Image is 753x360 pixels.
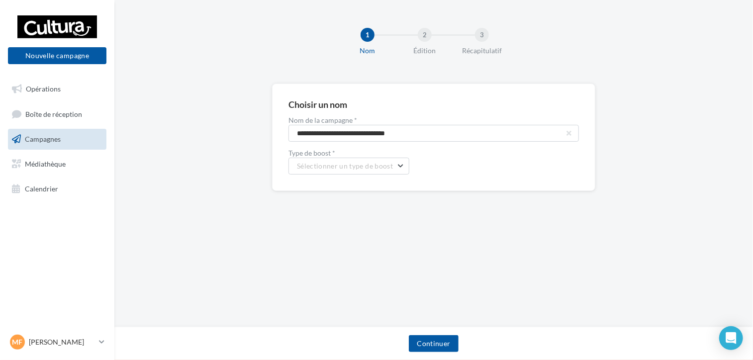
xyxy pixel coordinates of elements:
div: 3 [475,28,489,42]
span: Calendrier [25,184,58,192]
div: Nom [336,46,399,56]
button: Sélectionner un type de boost [288,158,409,175]
a: Calendrier [6,179,108,199]
div: 1 [361,28,375,42]
span: Campagnes [25,135,61,143]
span: Médiathèque [25,160,66,168]
a: Boîte de réception [6,103,108,125]
div: Open Intercom Messenger [719,326,743,350]
label: Type de boost * [288,150,579,157]
div: Édition [393,46,457,56]
a: MF [PERSON_NAME] [8,333,106,352]
label: Nom de la campagne * [288,117,579,124]
div: Récapitulatif [450,46,514,56]
button: Continuer [409,335,458,352]
a: Campagnes [6,129,108,150]
div: Choisir un nom [288,100,579,109]
span: Opérations [26,85,61,93]
div: 2 [418,28,432,42]
span: Sélectionner un type de boost [297,162,393,170]
span: Boîte de réception [25,109,82,118]
button: Nouvelle campagne [8,47,106,64]
span: MF [12,337,23,347]
a: Médiathèque [6,154,108,175]
a: Opérations [6,79,108,99]
p: [PERSON_NAME] [29,337,95,347]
